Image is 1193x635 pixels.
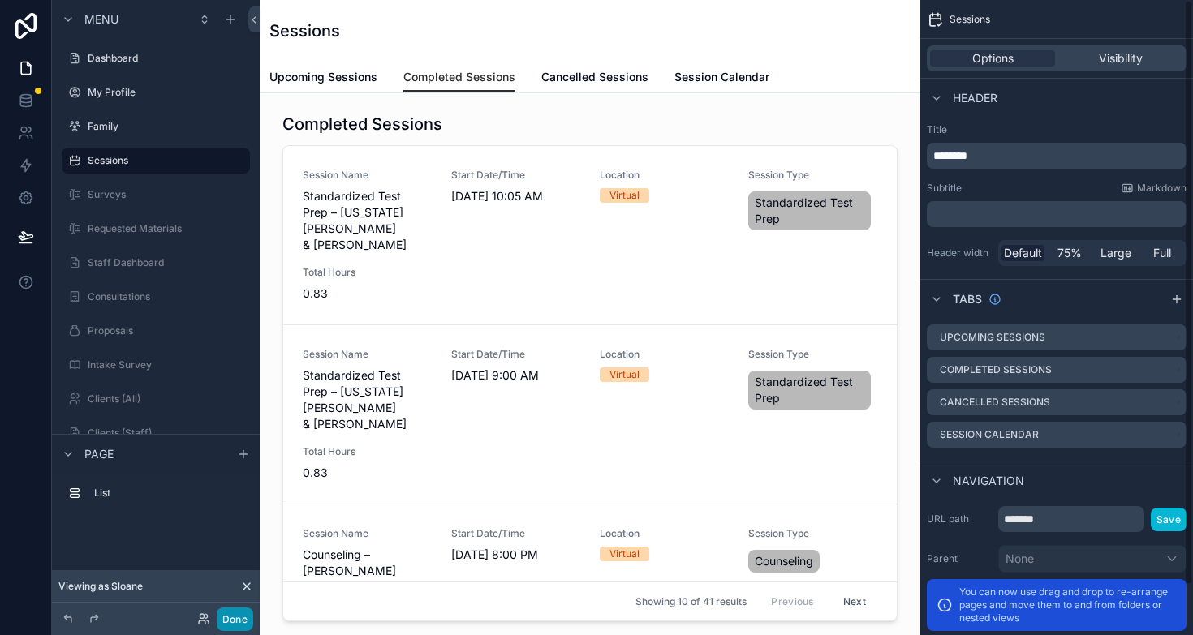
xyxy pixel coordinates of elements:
span: Tabs [953,291,982,307]
label: My Profile [88,86,247,99]
label: Subtitle [927,182,962,195]
a: Clients (Staff) [62,420,250,446]
a: Intake Survey [62,352,250,378]
label: Clients (Staff) [88,427,247,440]
span: Page [84,446,114,462]
a: Sessions [62,148,250,174]
div: scrollable content [927,201,1187,227]
label: Family [88,120,247,133]
a: My Profile [62,79,250,105]
a: Proposals [62,318,250,344]
a: Cancelled Sessions [541,62,648,95]
span: Markdown [1137,182,1187,195]
label: Completed Sessions [940,363,1052,376]
label: Session Calendar [940,428,1039,441]
span: Full [1153,245,1171,261]
div: scrollable content [927,143,1187,169]
label: Clients (All) [88,393,247,405]
span: Upcoming Sessions [269,69,377,85]
label: Cancelled Sessions [940,396,1050,409]
label: Surveys [88,188,247,201]
label: Dashboard [88,52,247,65]
label: Header width [927,247,992,260]
label: Title [927,123,1187,136]
a: Requested Materials [62,216,250,242]
label: Upcoming Sessions [940,331,1045,344]
button: Save [1151,508,1187,531]
span: Cancelled Sessions [541,69,648,85]
span: Showing 10 of 41 results [635,595,747,608]
a: Session Calendar [674,62,769,95]
label: Staff Dashboard [88,256,247,269]
span: Large [1100,245,1131,261]
span: Sessions [950,13,990,26]
button: None [998,545,1187,573]
span: Menu [84,11,118,28]
span: 75% [1057,245,1082,261]
span: Session Calendar [674,69,769,85]
span: Header [953,90,997,106]
span: Navigation [953,473,1024,489]
h1: Sessions [269,19,340,42]
a: Clients (All) [62,386,250,412]
label: Consultations [88,290,247,303]
button: Next [832,589,877,614]
label: Proposals [88,324,247,337]
label: List [94,487,243,500]
span: Default [1004,245,1042,261]
label: Intake Survey [88,358,247,371]
a: Markdown [1121,182,1187,195]
label: Parent [927,552,992,565]
a: Dashboard [62,45,250,71]
label: Sessions [88,154,240,167]
div: scrollable content [52,473,260,522]
span: Options [972,50,1014,67]
span: Completed Sessions [403,69,515,85]
a: Staff Dashboard [62,250,250,276]
p: You can now use drag and drop to re-arrange pages and move them to and from folders or nested views [959,586,1177,624]
label: Requested Materials [88,222,247,235]
span: Viewing as Sloane [58,580,143,593]
label: URL path [927,513,992,526]
a: Consultations [62,284,250,310]
span: None [1006,551,1034,567]
button: Done [217,607,253,631]
a: Surveys [62,182,250,208]
a: Upcoming Sessions [269,62,377,95]
span: Visibility [1099,50,1143,67]
a: Completed Sessions [403,62,515,93]
a: Family [62,114,250,139]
